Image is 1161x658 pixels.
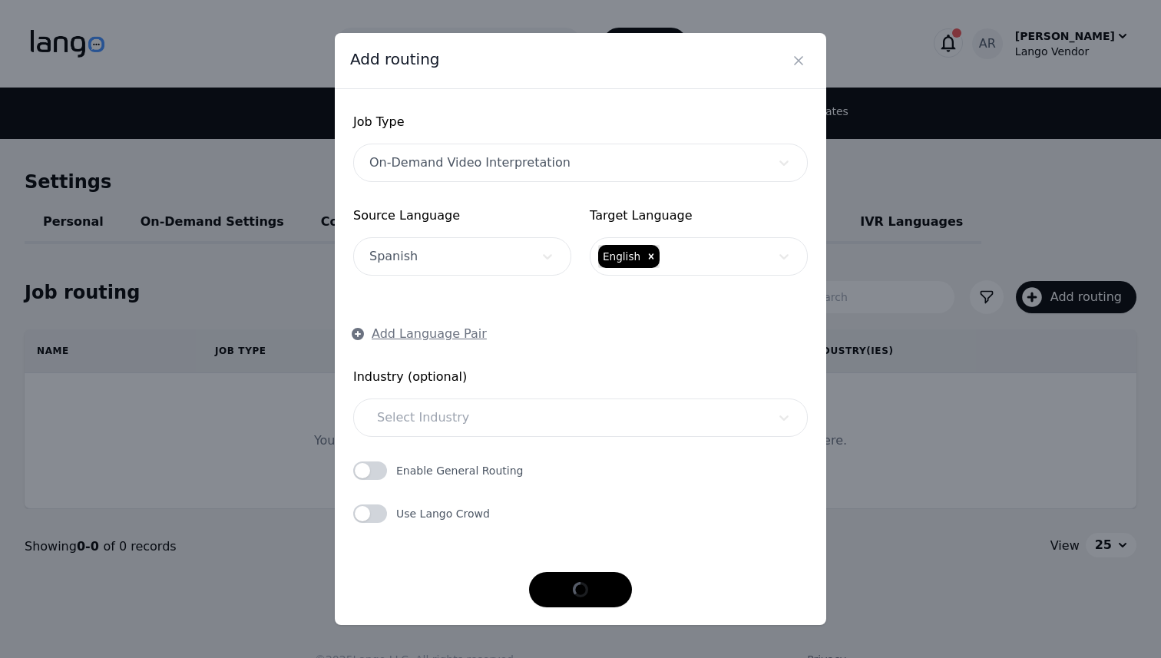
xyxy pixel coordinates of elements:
[786,48,811,73] button: Close
[396,463,523,478] span: Enable General Routing
[350,48,440,70] span: Add routing
[353,368,808,386] span: Industry (optional)
[590,207,808,225] span: Target Language
[353,325,487,343] button: Add Language Pair
[396,506,490,521] span: Use Lango Crowd
[353,113,808,131] span: Job Type
[353,207,571,225] span: Source Language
